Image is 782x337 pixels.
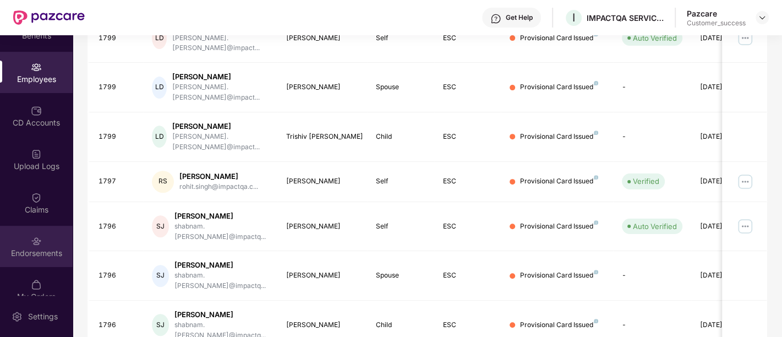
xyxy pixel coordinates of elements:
div: Child [376,320,425,330]
div: SJ [152,265,169,287]
div: LD [152,126,167,148]
div: Get Help [506,13,533,22]
div: [DATE] [700,270,750,281]
div: 1799 [99,132,135,142]
div: Trishiv [PERSON_NAME] [286,132,358,142]
div: Child [376,132,425,142]
div: Provisional Card Issued [519,82,598,93]
div: ESC [443,33,493,44]
img: svg+xml;base64,PHN2ZyBpZD0iRHJvcGRvd24tMzJ4MzIiIHhtbG5zPSJodHRwOi8vd3d3LnczLm9yZy8yMDAwL3N2ZyIgd2... [758,13,767,22]
div: Settings [25,311,61,322]
div: Verified [633,176,659,187]
div: [PERSON_NAME] [172,121,269,132]
div: 1796 [99,320,135,330]
div: Customer_success [687,19,746,28]
div: LD [152,27,167,49]
div: rohit.singh@impactqa.c... [179,182,258,192]
div: SJ [152,215,169,237]
div: ESC [443,132,493,142]
div: ESC [443,270,493,281]
img: svg+xml;base64,PHN2ZyB4bWxucz0iaHR0cDovL3d3dy53My5vcmcvMjAwMC9zdmciIHdpZHRoPSI4IiBoZWlnaHQ9IjgiIH... [594,319,598,323]
img: svg+xml;base64,PHN2ZyB4bWxucz0iaHR0cDovL3d3dy53My5vcmcvMjAwMC9zdmciIHdpZHRoPSI4IiBoZWlnaHQ9IjgiIH... [594,81,598,85]
img: manageButton [736,218,754,235]
div: [PERSON_NAME] [286,320,358,330]
div: [PERSON_NAME] [174,211,269,221]
img: New Pazcare Logo [13,10,85,25]
img: svg+xml;base64,PHN2ZyBpZD0iQ2xhaW0iIHhtbG5zPSJodHRwOi8vd3d3LnczLm9yZy8yMDAwL3N2ZyIgd2lkdGg9IjIwIi... [31,192,42,203]
div: 1797 [99,176,135,187]
td: - [613,251,691,301]
div: [PERSON_NAME] [174,309,269,320]
div: LD [152,77,167,99]
div: IMPACTQA SERVICES PRIVATE LIMITED [587,13,664,23]
div: [PERSON_NAME] [286,33,358,44]
div: [PERSON_NAME] [174,260,269,270]
img: svg+xml;base64,PHN2ZyBpZD0iU2V0dGluZy0yMHgyMCIgeG1sbnM9Imh0dHA6Ly93d3cudzMub3JnLzIwMDAvc3ZnIiB3aW... [12,311,23,322]
div: 1799 [99,33,135,44]
div: [DATE] [700,176,750,187]
div: [PERSON_NAME].[PERSON_NAME]@impact... [172,132,269,153]
div: [PERSON_NAME] [286,270,358,281]
div: Provisional Card Issued [519,320,598,330]
div: SJ [152,314,169,336]
img: svg+xml;base64,PHN2ZyBpZD0iQ0RfQWNjb3VudHMiIGRhdGEtbmFtZT0iQ0QgQWNjb3VudHMiIHhtbG5zPSJodHRwOi8vd3... [31,105,42,116]
div: Auto Verified [633,221,677,232]
div: Spouse [376,82,425,93]
div: 1796 [99,270,135,281]
div: [DATE] [700,82,750,93]
img: svg+xml;base64,PHN2ZyBpZD0iRW1wbG95ZWVzIiB4bWxucz0iaHR0cDovL3d3dy53My5vcmcvMjAwMC9zdmciIHdpZHRoPS... [31,62,42,73]
td: - [613,63,691,112]
div: 1799 [99,82,135,93]
div: Self [376,221,425,232]
div: [PERSON_NAME] [172,72,269,82]
span: I [572,11,575,24]
div: Auto Verified [633,32,677,44]
img: svg+xml;base64,PHN2ZyB4bWxucz0iaHR0cDovL3d3dy53My5vcmcvMjAwMC9zdmciIHdpZHRoPSI4IiBoZWlnaHQ9IjgiIH... [594,175,598,180]
div: [PERSON_NAME] [179,171,258,182]
div: Pazcare [687,8,746,19]
div: [PERSON_NAME] [286,82,358,93]
img: manageButton [736,29,754,47]
div: [DATE] [700,221,750,232]
img: svg+xml;base64,PHN2ZyBpZD0iSGVscC0zMngzMiIgeG1sbnM9Imh0dHA6Ly93d3cudzMub3JnLzIwMDAvc3ZnIiB3aWR0aD... [490,13,501,24]
div: Spouse [376,270,425,281]
div: Self [376,176,425,187]
div: Provisional Card Issued [519,132,598,142]
div: shabnam.[PERSON_NAME]@impactq... [174,221,269,242]
img: svg+xml;base64,PHN2ZyB4bWxucz0iaHR0cDovL3d3dy53My5vcmcvMjAwMC9zdmciIHdpZHRoPSI4IiBoZWlnaHQ9IjgiIH... [594,131,598,135]
div: [PERSON_NAME].[PERSON_NAME]@impact... [172,33,269,54]
img: svg+xml;base64,PHN2ZyBpZD0iTXlfT3JkZXJzIiBkYXRhLW5hbWU9Ik15IE9yZGVycyIgeG1sbnM9Imh0dHA6Ly93d3cudz... [31,279,42,290]
div: ESC [443,320,493,330]
div: [DATE] [700,132,750,142]
img: svg+xml;base64,PHN2ZyB4bWxucz0iaHR0cDovL3d3dy53My5vcmcvMjAwMC9zdmciIHdpZHRoPSI4IiBoZWlnaHQ9IjgiIH... [594,270,598,274]
div: Provisional Card Issued [519,176,598,187]
div: Self [376,33,425,44]
div: 1796 [99,221,135,232]
img: svg+xml;base64,PHN2ZyBpZD0iVXBsb2FkX0xvZ3MiIGRhdGEtbmFtZT0iVXBsb2FkIExvZ3MiIHhtbG5zPSJodHRwOi8vd3... [31,149,42,160]
div: shabnam.[PERSON_NAME]@impactq... [174,270,269,291]
td: - [613,112,691,162]
div: Provisional Card Issued [519,33,598,44]
div: [PERSON_NAME] [286,176,358,187]
div: Provisional Card Issued [519,221,598,232]
img: svg+xml;base64,PHN2ZyB4bWxucz0iaHR0cDovL3d3dy53My5vcmcvMjAwMC9zdmciIHdpZHRoPSI4IiBoZWlnaHQ9IjgiIH... [594,220,598,225]
img: manageButton [736,173,754,191]
img: svg+xml;base64,PHN2ZyBpZD0iRW5kb3JzZW1lbnRzIiB4bWxucz0iaHR0cDovL3d3dy53My5vcmcvMjAwMC9zdmciIHdpZH... [31,236,42,247]
div: [DATE] [700,320,750,330]
div: ESC [443,221,493,232]
div: [PERSON_NAME] [286,221,358,232]
div: [DATE] [700,33,750,44]
div: ESC [443,176,493,187]
div: RS [152,171,174,193]
div: ESC [443,82,493,93]
div: [PERSON_NAME].[PERSON_NAME]@impact... [172,82,269,103]
div: Provisional Card Issued [519,270,598,281]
